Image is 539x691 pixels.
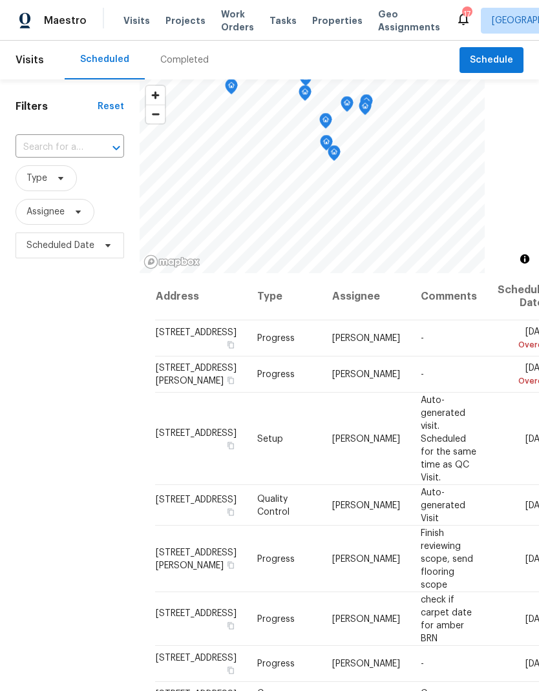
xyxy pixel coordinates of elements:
[332,334,400,343] span: [PERSON_NAME]
[410,273,487,320] th: Comments
[299,70,312,90] div: Map marker
[299,85,312,105] div: Map marker
[257,659,295,668] span: Progress
[80,53,129,66] div: Scheduled
[421,334,424,343] span: -
[332,500,400,510] span: [PERSON_NAME]
[156,364,237,386] span: [STREET_ADDRESS][PERSON_NAME]
[421,395,476,482] span: Auto-generated visit. Scheduled for the same time as QC Visit.
[16,46,44,74] span: Visits
[26,239,94,252] span: Scheduled Date
[269,16,297,25] span: Tasks
[320,135,333,155] div: Map marker
[146,86,165,105] button: Zoom in
[378,8,440,34] span: Geo Assignments
[332,614,400,623] span: [PERSON_NAME]
[257,334,295,343] span: Progress
[225,339,237,351] button: Copy Address
[421,595,472,643] span: check if carpet date for amber BRN
[225,375,237,386] button: Copy Address
[225,559,237,570] button: Copy Address
[517,251,533,267] button: Toggle attribution
[257,370,295,379] span: Progress
[140,79,485,273] canvas: Map
[44,14,87,27] span: Maestro
[257,434,283,443] span: Setup
[160,54,209,67] div: Completed
[462,8,471,21] div: 17
[16,100,98,113] h1: Filters
[257,494,290,516] span: Quality Control
[257,554,295,563] span: Progress
[156,654,237,663] span: [STREET_ADDRESS]
[332,370,400,379] span: [PERSON_NAME]
[146,105,165,123] button: Zoom out
[359,99,372,119] div: Map marker
[341,96,354,116] div: Map marker
[156,328,237,337] span: [STREET_ADDRESS]
[421,528,473,589] span: Finish reviewing scope, send flooring scope
[107,139,125,157] button: Open
[225,506,237,517] button: Copy Address
[98,100,124,113] div: Reset
[225,79,238,99] div: Map marker
[123,14,150,27] span: Visits
[421,488,465,522] span: Auto-generated Visit
[225,439,237,451] button: Copy Address
[155,273,247,320] th: Address
[332,659,400,668] span: [PERSON_NAME]
[156,428,237,437] span: [STREET_ADDRESS]
[16,138,88,158] input: Search for an address...
[360,94,373,114] div: Map marker
[165,14,206,27] span: Projects
[332,434,400,443] span: [PERSON_NAME]
[257,614,295,623] span: Progress
[26,172,47,185] span: Type
[247,273,322,320] th: Type
[328,145,341,165] div: Map marker
[156,495,237,504] span: [STREET_ADDRESS]
[460,47,523,74] button: Schedule
[225,665,237,676] button: Copy Address
[221,8,254,34] span: Work Orders
[156,608,237,617] span: [STREET_ADDRESS]
[470,52,513,68] span: Schedule
[332,554,400,563] span: [PERSON_NAME]
[421,370,424,379] span: -
[156,548,237,570] span: [STREET_ADDRESS][PERSON_NAME]
[225,619,237,631] button: Copy Address
[319,113,332,133] div: Map marker
[322,273,410,320] th: Assignee
[521,252,529,266] span: Toggle attribution
[26,205,65,218] span: Assignee
[312,14,363,27] span: Properties
[421,659,424,668] span: -
[143,254,200,269] a: Mapbox homepage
